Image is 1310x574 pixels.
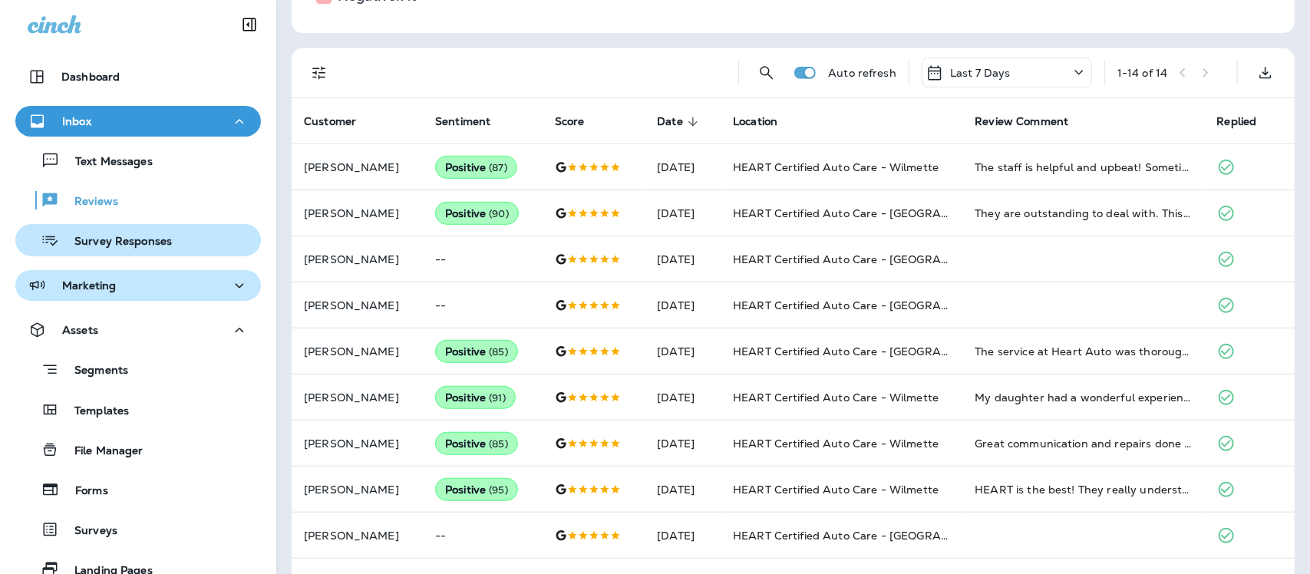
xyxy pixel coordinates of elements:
button: Filters [304,58,335,88]
span: ( 85 ) [489,345,508,358]
div: Positive [435,156,517,179]
div: Great communication and repairs done timely. [975,436,1192,451]
td: [DATE] [645,467,721,513]
span: HEART Certified Auto Care - Wilmette [733,483,939,496]
span: HEART Certified Auto Care - Wilmette [733,391,939,404]
p: Segments [59,364,128,379]
div: My daughter had a wonderful experience, bringing her car in for an oil change! She said the staff... [975,390,1192,405]
button: Segments [15,353,261,386]
p: [PERSON_NAME] [304,253,411,266]
span: ( 87 ) [489,161,507,174]
p: [PERSON_NAME] [304,529,411,542]
span: Score [555,115,585,128]
span: ( 95 ) [489,483,508,496]
p: Inbox [62,115,91,127]
div: Positive [435,432,518,455]
span: HEART Certified Auto Care - [GEOGRAPHIC_DATA] [733,206,1008,220]
p: [PERSON_NAME] [304,345,411,358]
p: Text Messages [60,155,153,170]
span: HEART Certified Auto Care - [GEOGRAPHIC_DATA] [733,529,1008,543]
button: Reviews [15,184,261,216]
span: Sentiment [435,115,510,129]
span: Location [733,115,797,129]
span: Customer [304,115,356,128]
div: Positive [435,386,516,409]
div: Positive [435,340,518,363]
p: [PERSON_NAME] [304,299,411,312]
div: HEART is the best! They really understand what customer service means and they bring it to every ... [975,482,1192,497]
td: -- [423,282,543,328]
span: Replied [1217,115,1277,129]
p: Forms [60,484,108,499]
button: Marketing [15,270,261,301]
p: [PERSON_NAME] [304,391,411,404]
td: [DATE] [645,421,721,467]
td: [DATE] [645,236,721,282]
button: Templates [15,394,261,426]
button: Assets [15,315,261,345]
p: Assets [62,324,98,336]
p: Survey Responses [59,235,172,249]
span: Location [733,115,777,128]
button: Inbox [15,106,261,137]
span: Date [657,115,683,128]
span: Replied [1217,115,1257,128]
div: The service at Heart Auto was thorough and diligent In diagnosing my worrisome headlight problem,... [975,344,1192,359]
span: Customer [304,115,376,129]
button: File Manager [15,434,261,466]
td: [DATE] [645,374,721,421]
span: HEART Certified Auto Care - [GEOGRAPHIC_DATA] [733,252,1008,266]
td: [DATE] [645,190,721,236]
div: Positive [435,478,518,501]
button: Collapse Sidebar [228,9,271,40]
p: [PERSON_NAME] [304,483,411,496]
span: HEART Certified Auto Care - Wilmette [733,437,939,450]
td: [DATE] [645,282,721,328]
span: ( 85 ) [489,437,508,450]
button: Text Messages [15,144,261,176]
td: [DATE] [645,328,721,374]
p: [PERSON_NAME] [304,161,411,173]
div: They are outstanding to deal with. This reminds of the old time honest and trustworthy auto speci... [975,206,1192,221]
span: Sentiment [435,115,490,128]
td: -- [423,513,543,559]
td: -- [423,236,543,282]
div: Positive [435,202,519,225]
td: [DATE] [645,144,721,190]
p: Auto refresh [828,67,896,79]
div: The staff is helpful and upbeat! Sometimes they can even fit in the work on your car when they ar... [975,160,1192,175]
button: Search Reviews [751,58,782,88]
span: ( 90 ) [489,207,509,220]
p: Last 7 Days [950,67,1011,79]
td: [DATE] [645,513,721,559]
span: HEART Certified Auto Care - Wilmette [733,160,939,174]
p: Templates [59,404,129,419]
p: [PERSON_NAME] [304,207,411,219]
button: Survey Responses [15,224,261,256]
p: Dashboard [61,71,120,83]
button: Export as CSV [1250,58,1281,88]
p: File Manager [59,444,144,459]
p: Reviews [59,195,118,209]
span: Review Comment [975,115,1088,129]
button: Dashboard [15,61,261,92]
span: Review Comment [975,115,1068,128]
button: Forms [15,473,261,506]
p: Marketing [62,279,116,292]
span: HEART Certified Auto Care - [GEOGRAPHIC_DATA] [733,345,1008,358]
span: Date [657,115,703,129]
span: Score [555,115,605,129]
p: Surveys [59,524,117,539]
p: [PERSON_NAME] [304,437,411,450]
div: 1 - 14 of 14 [1117,67,1167,79]
span: HEART Certified Auto Care - [GEOGRAPHIC_DATA] [733,299,1008,312]
span: ( 91 ) [489,391,506,404]
button: Surveys [15,513,261,546]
